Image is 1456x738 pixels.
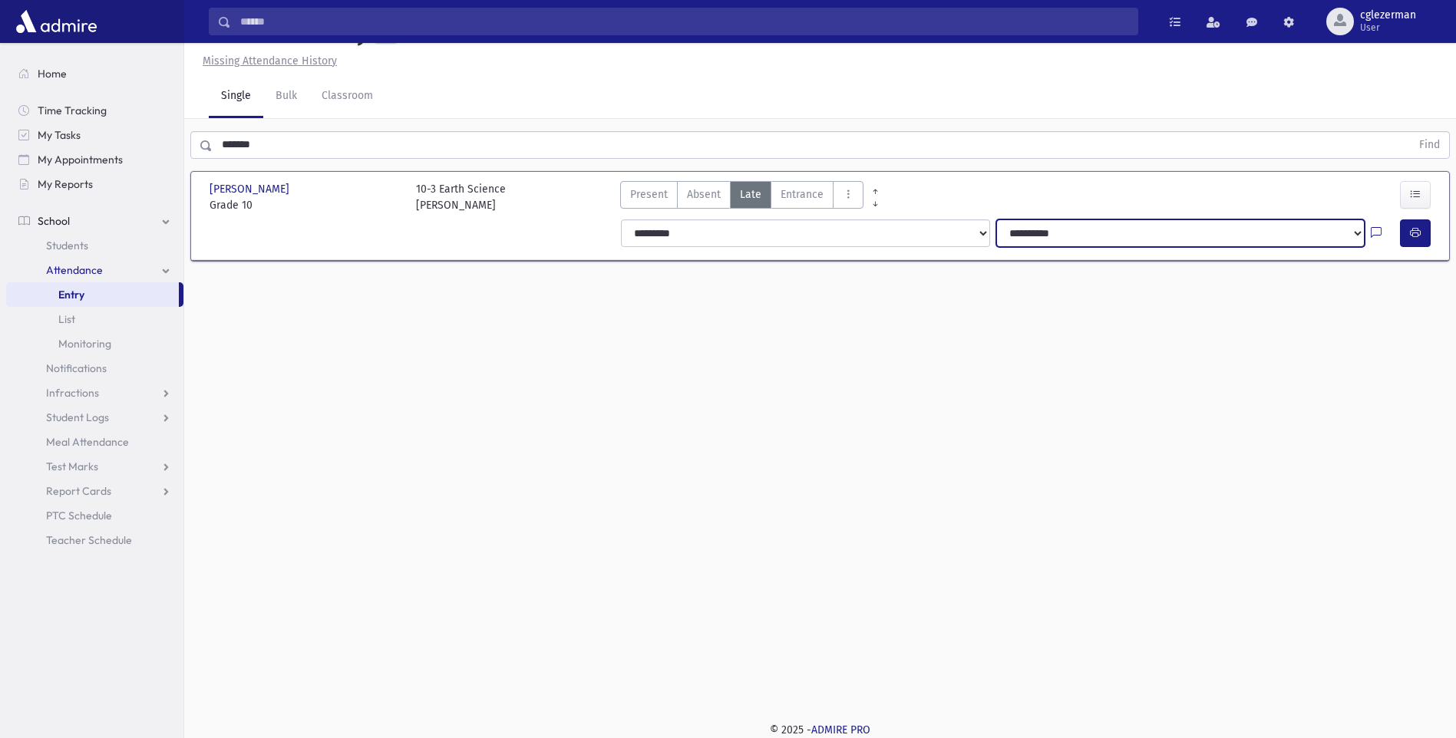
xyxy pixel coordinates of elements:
[46,361,107,375] span: Notifications
[38,128,81,142] span: My Tasks
[6,282,179,307] a: Entry
[6,381,183,405] a: Infractions
[46,263,103,277] span: Attendance
[6,430,183,454] a: Meal Attendance
[6,307,183,331] a: List
[1360,21,1416,34] span: User
[210,181,292,197] span: [PERSON_NAME]
[6,147,183,172] a: My Appointments
[38,67,67,81] span: Home
[46,533,132,547] span: Teacher Schedule
[620,181,863,213] div: AttTypes
[263,75,309,118] a: Bulk
[740,186,761,203] span: Late
[6,98,183,123] a: Time Tracking
[6,479,183,503] a: Report Cards
[38,177,93,191] span: My Reports
[58,312,75,326] span: List
[196,54,337,68] a: Missing Attendance History
[6,331,183,356] a: Monitoring
[231,8,1137,35] input: Search
[6,61,183,86] a: Home
[46,239,88,252] span: Students
[6,172,183,196] a: My Reports
[630,186,668,203] span: Present
[6,123,183,147] a: My Tasks
[46,484,111,498] span: Report Cards
[209,75,263,118] a: Single
[58,337,111,351] span: Monitoring
[781,186,824,203] span: Entrance
[6,405,183,430] a: Student Logs
[6,258,183,282] a: Attendance
[203,54,337,68] u: Missing Attendance History
[687,186,721,203] span: Absent
[46,386,99,400] span: Infractions
[58,288,84,301] span: Entry
[6,233,183,258] a: Students
[38,153,123,166] span: My Appointments
[38,214,70,228] span: School
[12,6,101,37] img: AdmirePro
[1410,132,1449,158] button: Find
[6,454,183,479] a: Test Marks
[6,356,183,381] a: Notifications
[6,209,183,233] a: School
[309,75,385,118] a: Classroom
[46,410,109,424] span: Student Logs
[46,509,112,522] span: PTC Schedule
[209,722,1431,738] div: © 2025 -
[38,104,107,117] span: Time Tracking
[416,181,506,213] div: 10-3 Earth Science [PERSON_NAME]
[6,503,183,528] a: PTC Schedule
[46,460,98,473] span: Test Marks
[6,528,183,552] a: Teacher Schedule
[210,197,401,213] span: Grade 10
[46,435,129,449] span: Meal Attendance
[1360,9,1416,21] span: cglezerman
